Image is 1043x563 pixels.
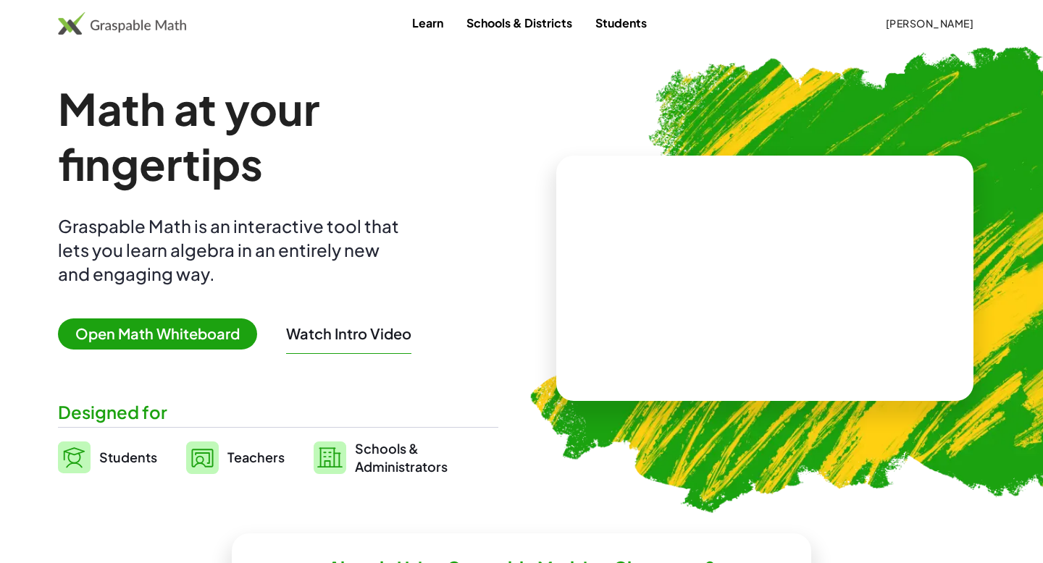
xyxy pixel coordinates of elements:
img: svg%3e [186,441,219,474]
a: Students [58,439,157,475]
div: Designed for [58,400,498,424]
div: Graspable Math is an interactive tool that lets you learn algebra in an entirely new and engaging... [58,214,406,286]
span: Schools & Administrators [355,439,448,475]
a: Learn [401,9,455,36]
a: Schools & Districts [455,9,584,36]
span: Teachers [227,449,285,465]
span: [PERSON_NAME] [885,17,973,30]
img: svg%3e [58,441,91,473]
img: svg%3e [314,441,346,474]
a: Students [584,9,658,36]
video: What is this? This is dynamic math notation. Dynamic math notation plays a central role in how Gr... [656,224,874,333]
button: Watch Intro Video [286,324,411,343]
span: Open Math Whiteboard [58,318,257,350]
span: Students [99,449,157,465]
h1: Math at your fingertips [58,81,498,191]
button: [PERSON_NAME] [874,10,985,36]
a: Open Math Whiteboard [58,327,269,342]
a: Teachers [186,439,285,475]
a: Schools &Administrators [314,439,448,475]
